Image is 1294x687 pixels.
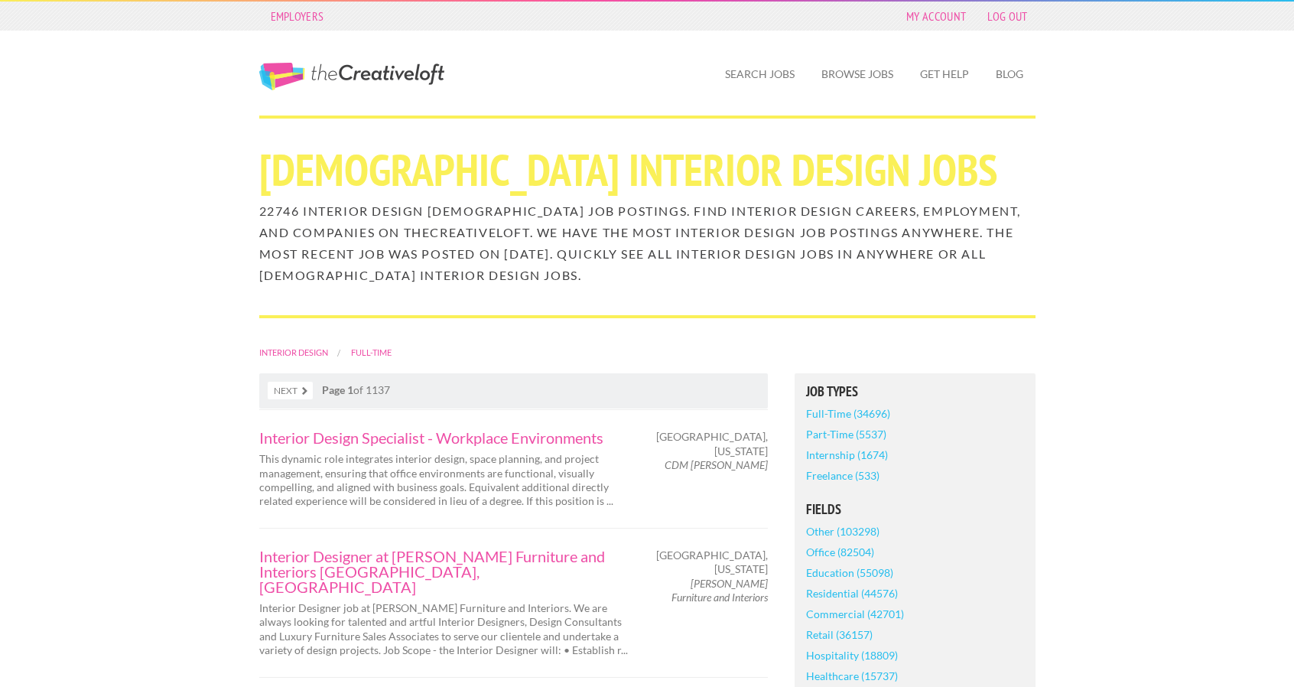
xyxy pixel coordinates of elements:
a: Residential (44576) [806,583,898,604]
a: Interior Design [259,347,328,357]
a: Office (82504) [806,542,874,562]
strong: Page 1 [322,383,353,396]
a: Blog [984,57,1036,92]
a: Get Help [908,57,981,92]
h1: [DEMOGRAPHIC_DATA] Interior Design Jobs [259,148,1036,192]
a: Interior Design Specialist - Workplace Environments [259,430,634,445]
a: Full-Time (34696) [806,403,890,424]
a: Commercial (42701) [806,604,904,624]
h5: Fields [806,503,1024,516]
a: The Creative Loft [259,63,444,90]
a: Next [268,382,313,399]
a: Full-Time [351,347,392,357]
a: Interior Designer at [PERSON_NAME] Furniture and Interiors [GEOGRAPHIC_DATA], [GEOGRAPHIC_DATA] [259,549,634,594]
a: Browse Jobs [809,57,905,92]
a: Other (103298) [806,521,879,542]
a: Log Out [980,5,1035,27]
a: Internship (1674) [806,444,888,465]
a: Education (55098) [806,562,893,583]
a: Freelance (533) [806,465,879,486]
h2: 22746 Interior Design [DEMOGRAPHIC_DATA] job postings. Find Interior Design careers, employment, ... [259,200,1036,286]
a: My Account [899,5,974,27]
p: This dynamic role integrates interior design, space planning, and project management, ensuring th... [259,452,634,508]
span: [GEOGRAPHIC_DATA], [US_STATE] [656,430,768,457]
a: Part-Time (5537) [806,424,886,444]
a: Employers [263,5,332,27]
a: Search Jobs [713,57,807,92]
a: Hospitality (18809) [806,645,898,666]
em: CDM [PERSON_NAME] [665,458,768,471]
nav: of 1137 [259,373,768,409]
span: [GEOGRAPHIC_DATA], [US_STATE] [656,549,768,576]
p: Interior Designer job at [PERSON_NAME] Furniture and Interiors. We are always looking for talente... [259,601,634,657]
a: Retail (36157) [806,624,873,645]
h5: Job Types [806,385,1024,399]
a: Healthcare (15737) [806,666,898,686]
em: [PERSON_NAME] Furniture and Interiors [671,577,768,604]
